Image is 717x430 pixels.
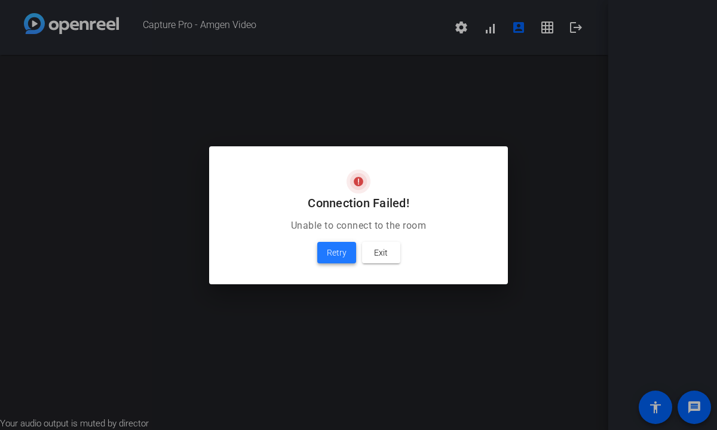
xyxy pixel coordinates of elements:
button: Retry [317,242,356,263]
button: Exit [362,242,400,263]
h2: Connection Failed! [223,193,494,213]
p: Unable to connect to the room [223,219,494,233]
span: Exit [374,245,388,260]
span: Retry [327,245,347,260]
